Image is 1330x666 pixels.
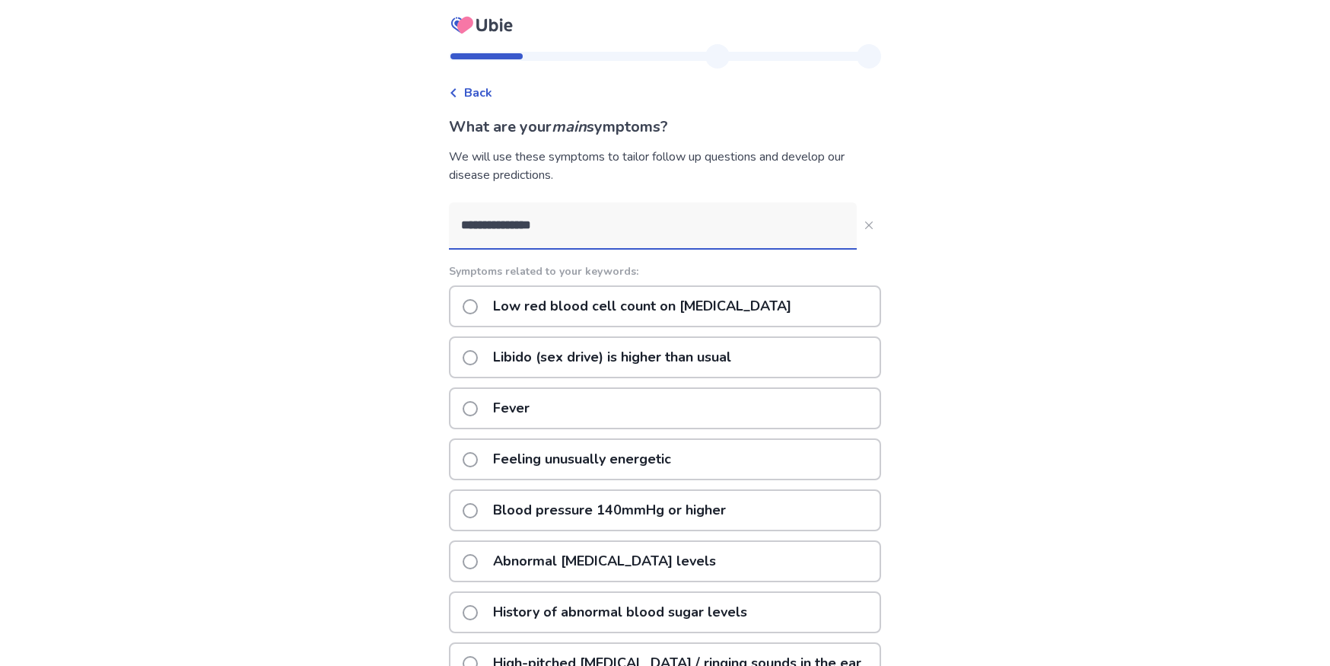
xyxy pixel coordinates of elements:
span: Back [464,84,492,102]
p: Libido (sex drive) is higher than usual [484,338,740,377]
p: Feeling unusually energetic [484,440,680,479]
p: Fever [484,389,539,428]
p: Low red blood cell count on [MEDICAL_DATA] [484,287,800,326]
p: Blood pressure 140mmHg or higher [484,491,735,530]
p: What are your symptoms? [449,116,881,139]
div: We will use these symptoms to tailor follow up questions and develop our disease predictions. [449,148,881,184]
p: Symptoms related to your keywords: [449,263,881,279]
p: History of abnormal blood sugar levels [484,593,756,632]
button: Close [857,213,881,237]
input: Close [449,202,857,248]
p: Abnormal [MEDICAL_DATA] levels [484,542,725,581]
i: main [552,116,587,137]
